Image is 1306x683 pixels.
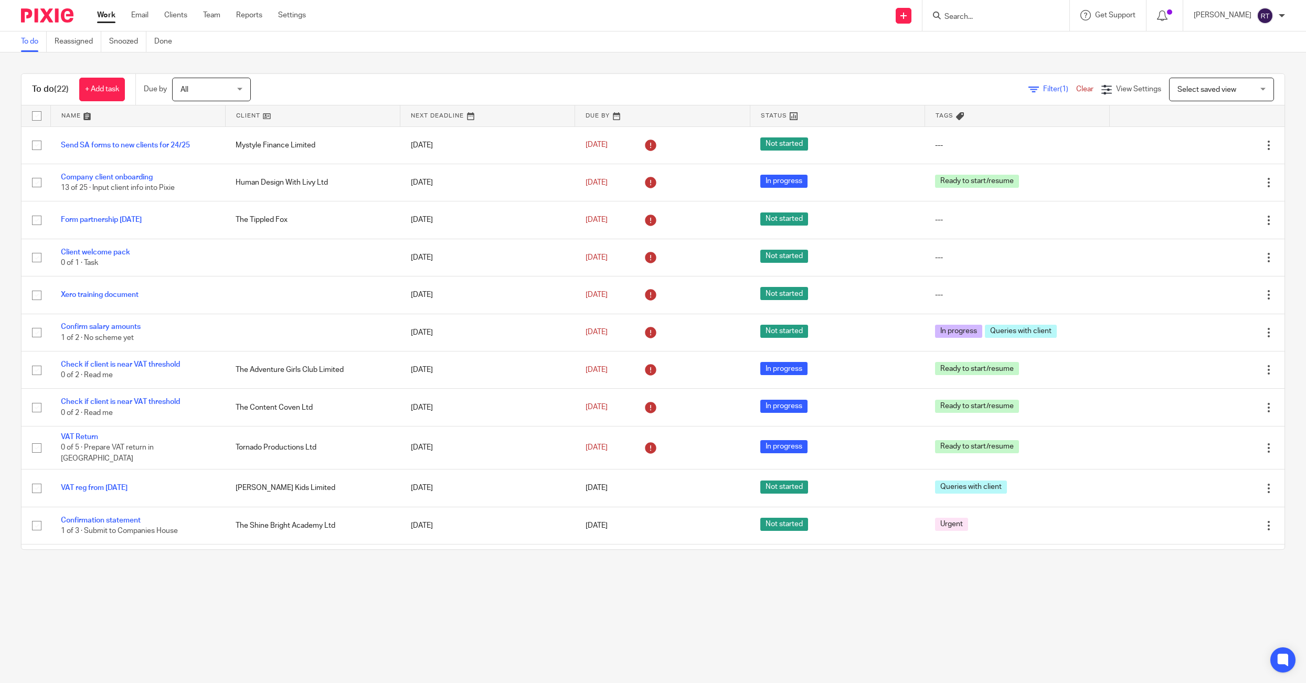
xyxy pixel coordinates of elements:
[586,179,608,186] span: [DATE]
[97,10,115,20] a: Work
[400,426,575,469] td: [DATE]
[1177,86,1236,93] span: Select saved view
[400,239,575,276] td: [DATE]
[61,259,98,266] span: 0 of 1 · Task
[180,86,188,93] span: All
[55,31,101,52] a: Reassigned
[54,85,69,93] span: (22)
[1116,86,1161,93] span: View Settings
[586,216,608,223] span: [DATE]
[1095,12,1135,19] span: Get Support
[586,444,608,451] span: [DATE]
[61,517,141,524] a: Confirmation statement
[400,164,575,201] td: [DATE]
[61,249,130,256] a: Client welcome pack
[131,10,148,20] a: Email
[61,323,141,330] a: Confirm salary amounts
[760,325,808,338] span: Not started
[225,164,400,201] td: Human Design With Livy Ltd
[1194,10,1251,20] p: [PERSON_NAME]
[400,545,575,582] td: [DATE]
[400,507,575,544] td: [DATE]
[935,140,1099,151] div: ---
[225,351,400,389] td: The Adventure Girls Club Limited
[760,362,808,375] span: In progress
[21,8,73,23] img: Pixie
[225,389,400,426] td: The Content Coven Ltd
[760,212,808,226] span: Not started
[586,403,608,411] span: [DATE]
[61,444,154,462] span: 0 of 5 · Prepare VAT return in [GEOGRAPHIC_DATA]
[1076,86,1093,93] a: Clear
[1257,7,1273,24] img: svg%3E
[400,126,575,164] td: [DATE]
[61,174,153,181] a: Company client onboarding
[225,201,400,239] td: The Tippled Fox
[586,291,608,298] span: [DATE]
[61,484,128,492] a: VAT reg from [DATE]
[61,361,180,368] a: Check if client is near VAT threshold
[61,291,139,298] a: Xero training document
[400,351,575,389] td: [DATE]
[61,334,134,341] span: 1 of 2 · No scheme yet
[400,201,575,239] td: [DATE]
[586,329,608,336] span: [DATE]
[760,175,808,188] span: In progress
[278,10,306,20] a: Settings
[109,31,146,52] a: Snoozed
[760,400,808,413] span: In progress
[1060,86,1068,93] span: (1)
[586,484,608,492] span: [DATE]
[935,518,968,531] span: Urgent
[985,325,1057,338] span: Queries with client
[935,325,982,338] span: In progress
[935,175,1019,188] span: Ready to start/resume
[236,10,262,20] a: Reports
[61,409,113,417] span: 0 of 2 · Read me
[61,216,142,223] a: Form partnership [DATE]
[400,469,575,507] td: [DATE]
[935,440,1019,453] span: Ready to start/resume
[79,78,125,101] a: + Add task
[760,137,808,151] span: Not started
[760,250,808,263] span: Not started
[400,314,575,351] td: [DATE]
[225,469,400,507] td: [PERSON_NAME] Kids Limited
[586,366,608,373] span: [DATE]
[586,254,608,261] span: [DATE]
[936,113,953,119] span: Tags
[32,84,69,95] h1: To do
[225,126,400,164] td: Mystyle Finance Limited
[760,287,808,300] span: Not started
[61,371,113,379] span: 0 of 2 · Read me
[400,389,575,426] td: [DATE]
[61,184,175,191] span: 13 of 25 · Input client info into Pixie
[586,522,608,529] span: [DATE]
[935,215,1099,225] div: ---
[21,31,47,52] a: To do
[760,518,808,531] span: Not started
[225,507,400,544] td: The Shine Bright Academy Ltd
[1043,86,1076,93] span: Filter
[935,481,1007,494] span: Queries with client
[935,362,1019,375] span: Ready to start/resume
[935,252,1099,263] div: ---
[203,10,220,20] a: Team
[154,31,180,52] a: Done
[400,276,575,314] td: [DATE]
[586,142,608,149] span: [DATE]
[61,142,190,149] a: Send SA forms to new clients for 24/25
[935,290,1099,300] div: ---
[760,440,808,453] span: In progress
[164,10,187,20] a: Clients
[61,433,98,441] a: VAT Return
[61,527,178,535] span: 1 of 3 · Submit to Companies House
[225,426,400,469] td: Tornado Productions Ltd
[943,13,1038,22] input: Search
[935,400,1019,413] span: Ready to start/resume
[61,398,180,405] a: Check if client is near VAT threshold
[760,481,808,494] span: Not started
[144,84,167,94] p: Due by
